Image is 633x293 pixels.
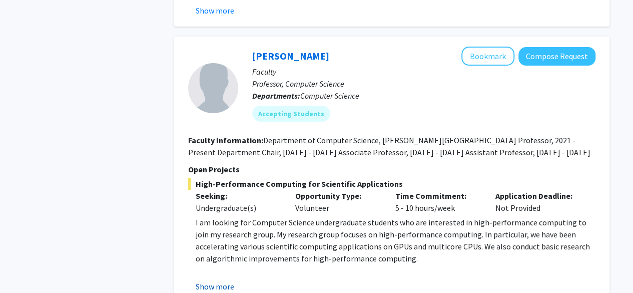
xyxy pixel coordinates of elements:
div: 5 - 10 hours/week [388,190,488,214]
div: Not Provided [488,190,588,214]
div: Undergraduate(s) [196,202,281,214]
button: Show more [196,5,234,17]
p: Professor, Computer Science [252,78,595,90]
span: Computer Science [300,91,359,101]
b: Departments: [252,91,300,101]
fg-read-more: Department of Computer Science, [PERSON_NAME][GEOGRAPHIC_DATA] Professor, 2021 - Present Departme... [188,135,590,157]
p: I am looking for Computer Science undergraduate students who are interested in high-performance c... [196,216,595,264]
button: Add Loren Schwiebert to Bookmarks [461,47,514,66]
button: Show more [196,280,234,292]
a: [PERSON_NAME] [252,50,329,62]
p: Time Commitment: [395,190,480,202]
div: Volunteer [288,190,388,214]
mat-chip: Accepting Students [252,106,330,122]
p: Faculty [252,66,595,78]
b: Faculty Information: [188,135,263,145]
p: Application Deadline: [495,190,580,202]
iframe: Chat [8,248,43,285]
button: Compose Request to Loren Schwiebert [518,47,595,66]
p: Seeking: [196,190,281,202]
p: Opportunity Type: [295,190,380,202]
span: High-Performance Computing for Scientific Applications [188,178,595,190]
p: Open Projects [188,163,595,175]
